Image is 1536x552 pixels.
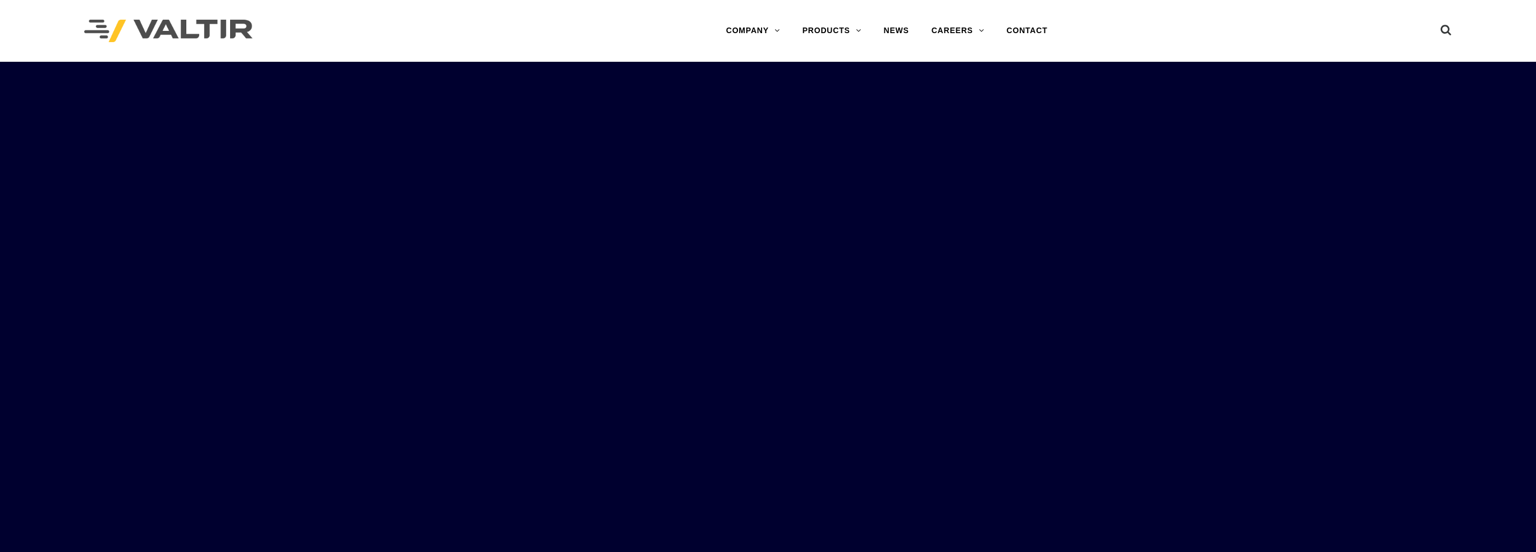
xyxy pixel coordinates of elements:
img: Valtir [84,20,253,43]
a: PRODUCTS [791,20,873,42]
a: CAREERS [920,20,996,42]
a: CONTACT [996,20,1059,42]
a: COMPANY [715,20,791,42]
a: NEWS [872,20,920,42]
